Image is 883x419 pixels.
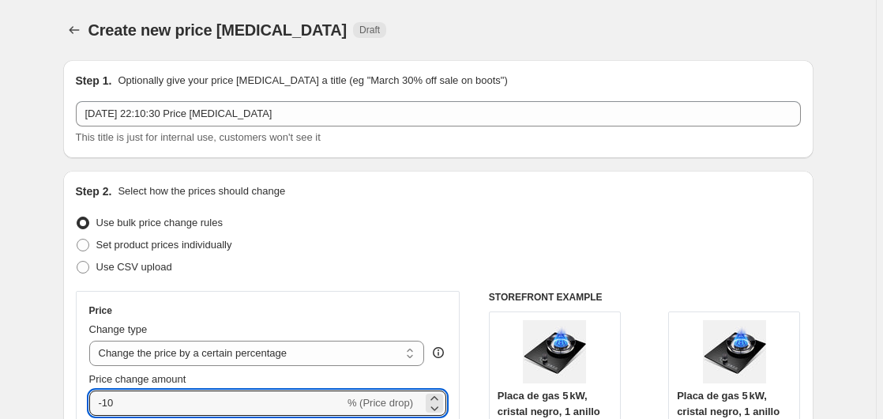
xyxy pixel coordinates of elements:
img: 61iUozuG1aL_80x.jpg [703,320,766,383]
span: This title is just for internal use, customers won't see it [76,131,321,143]
span: Use bulk price change rules [96,217,223,228]
span: Create new price [MEDICAL_DATA] [88,21,348,39]
input: -15 [89,391,344,416]
h3: Price [89,304,112,317]
span: Use CSV upload [96,261,172,273]
h2: Step 2. [76,183,112,199]
input: 30% off holiday sale [76,101,801,126]
span: Price change amount [89,373,186,385]
h2: Step 1. [76,73,112,89]
span: Draft [359,24,380,36]
img: 61iUozuG1aL_80x.jpg [523,320,586,383]
span: % (Price drop) [348,397,413,409]
span: Set product prices individually [96,239,232,251]
p: Optionally give your price [MEDICAL_DATA] a title (eg "March 30% off sale on boots") [118,73,507,89]
h6: STOREFRONT EXAMPLE [489,291,801,304]
p: Select how the prices should change [118,183,285,199]
button: Price change jobs [63,19,85,41]
span: Change type [89,323,148,335]
div: help [430,345,446,360]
